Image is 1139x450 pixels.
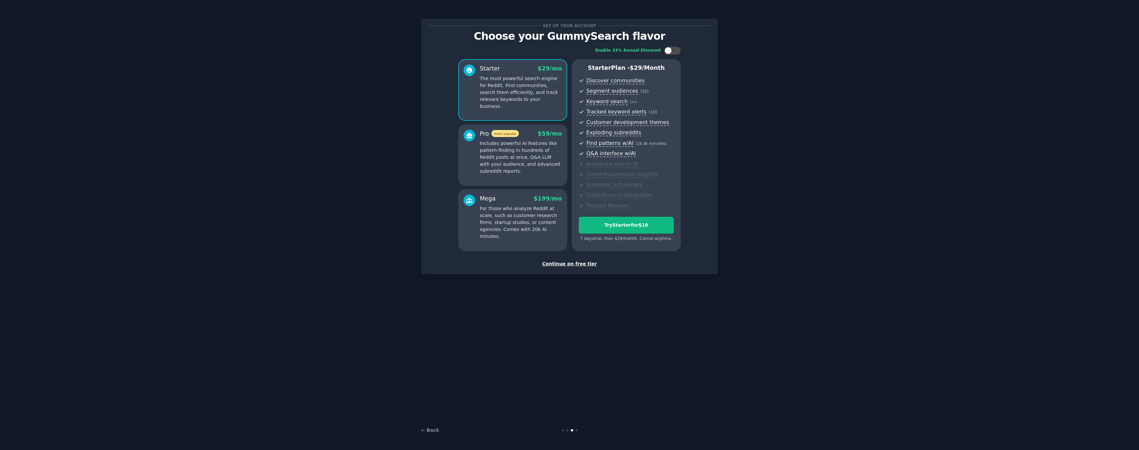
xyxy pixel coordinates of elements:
[586,140,633,147] span: Find patterns w/AI
[586,202,629,209] span: Product Reviews
[480,205,562,240] p: For those who analyze Reddit at scale, such as customer research firms, startup studios, or conte...
[586,77,644,84] span: Discover communities
[579,222,673,229] div: Try Starter for $10
[595,48,661,54] div: Enable 33% Annual Discount
[480,195,496,203] div: Mega
[480,65,500,73] div: Starter
[579,64,674,72] p: Starter Plan -
[586,119,669,126] span: Customer development themes
[649,110,657,114] span: ( 10 )
[586,182,642,189] span: Subreddit influencers
[586,109,646,115] span: Tracked keyword alerts
[630,65,665,71] span: $ 29 /month
[542,22,598,29] span: Set up your account
[586,192,652,199] span: Slack/Discord integration
[579,236,674,242] div: 7 days trial, then $ 29 /month . Cancel anytime.
[480,140,562,175] p: Includes powerful AI features like pattern-finding in hundreds of Reddit posts at once, Q&A LLM w...
[586,88,638,95] span: Segment audiences
[586,161,638,168] span: Advanced search UI
[586,150,636,157] span: Q&A interface w/AI
[640,89,649,94] span: ( 10 )
[538,65,562,72] span: $ 29 /mo
[428,260,711,267] div: Continue on free tier
[491,130,519,137] span: most popular
[428,30,711,42] p: Choose your GummySearch flavor
[586,129,641,136] span: Exploding subreddits
[421,427,439,433] a: ← Back
[534,195,562,202] span: $ 199 /mo
[586,171,658,178] span: Content promotion insights
[630,100,637,104] span: ( ∞ )
[480,130,519,138] div: Pro
[586,98,628,105] span: Keyword search
[480,75,562,110] p: The most powerful search engine for Reddit. Find communities, search them efficiently, and track ...
[579,217,674,234] button: TryStarterfor$10
[538,130,562,137] span: $ 59 /mo
[636,141,667,146] span: ( 2k AI minutes )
